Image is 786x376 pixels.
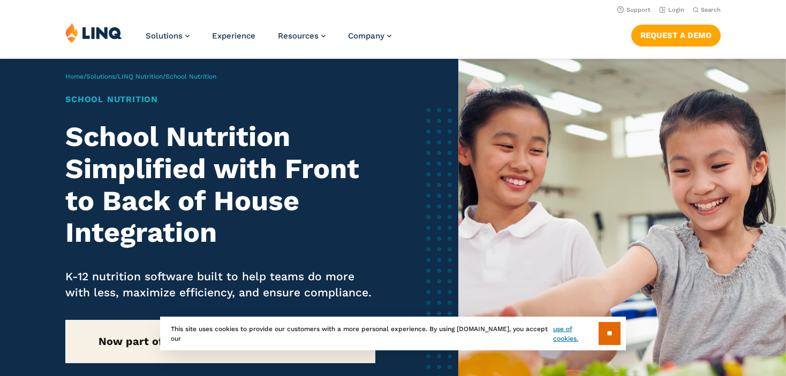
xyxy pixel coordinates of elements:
[631,22,721,46] nav: Button Navigation
[212,31,255,41] a: Experience
[631,25,721,46] a: Request a Demo
[146,22,391,58] nav: Primary Navigation
[693,6,721,14] button: Open Search Bar
[86,73,115,80] a: Solutions
[160,317,626,350] div: This site uses cookies to provide our customers with a more personal experience. By using [DOMAIN...
[65,93,375,106] h1: School Nutrition
[617,6,651,13] a: Support
[348,31,384,41] span: Company
[65,22,122,43] img: LINQ | K‑12 Software
[65,121,375,249] h2: School Nutrition Simplified with Front to Back of House Integration
[165,73,216,80] span: School Nutrition
[659,6,684,13] a: Login
[278,31,319,41] span: Resources
[118,73,163,80] a: LINQ Nutrition
[146,31,183,41] span: Solutions
[146,31,190,41] a: Solutions
[278,31,326,41] a: Resources
[65,268,375,301] p: K-12 nutrition software built to help teams do more with less, maximize efficiency, and ensure co...
[348,31,391,41] a: Company
[65,73,216,80] span: / / /
[701,6,721,13] span: Search
[65,73,84,80] a: Home
[553,324,599,343] a: use of cookies.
